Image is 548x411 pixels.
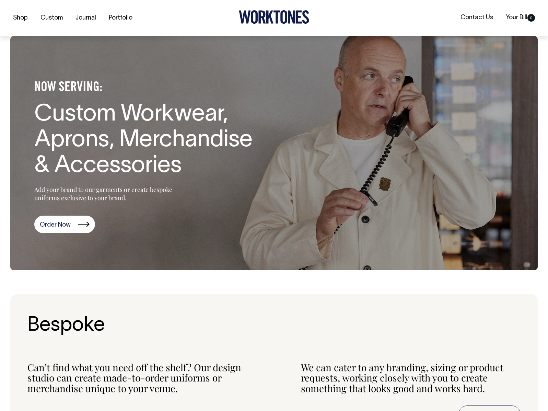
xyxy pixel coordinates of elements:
h1: Custom Workwear, Aprons, Merchandise & Accessories [34,102,257,179]
span: 0 [527,14,535,22]
a: Portfolio [106,12,135,24]
h2: Bespoke [27,315,521,337]
div: We can cater to any branding, sizing or product requests, working closely with you to create some... [301,362,521,394]
h4: NOW SERVING: [34,80,257,95]
div: Can’t find what you need off the shelf? Our design studio can create made-to-order uniforms or me... [27,362,247,394]
a: Your Bill0 [503,12,538,23]
a: Custom [38,12,66,24]
p: Add your brand to our garments or create bespoke uniforms exclusive to your brand. [34,185,189,202]
a: Order Now [34,216,95,233]
a: Journal [73,12,99,24]
a: Contact Us [458,12,496,23]
a: Shop [10,12,31,24]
